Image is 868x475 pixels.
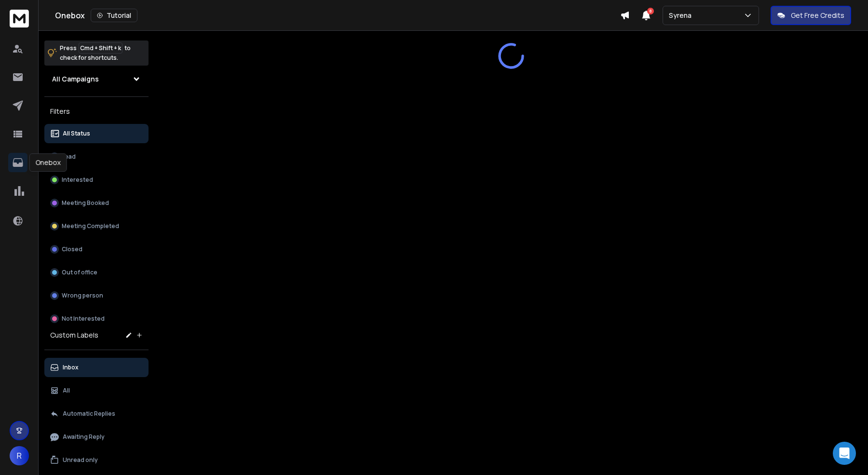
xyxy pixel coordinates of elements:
[63,410,115,418] p: Automatic Replies
[44,240,149,259] button: Closed
[63,387,70,394] p: All
[44,404,149,423] button: Automatic Replies
[44,427,149,447] button: Awaiting Reply
[62,222,119,230] p: Meeting Completed
[62,315,105,323] p: Not Interested
[55,9,620,22] div: Onebox
[647,8,654,14] span: 8
[44,193,149,213] button: Meeting Booked
[62,292,103,299] p: Wrong person
[63,130,90,137] p: All Status
[44,124,149,143] button: All Status
[60,43,131,63] p: Press to check for shortcuts.
[10,446,29,465] button: R
[63,433,105,441] p: Awaiting Reply
[791,11,844,20] p: Get Free Credits
[44,69,149,89] button: All Campaigns
[29,153,67,172] div: Onebox
[62,176,93,184] p: Interested
[44,147,149,166] button: Lead
[771,6,851,25] button: Get Free Credits
[62,269,97,276] p: Out of office
[44,450,149,470] button: Unread only
[44,358,149,377] button: Inbox
[44,105,149,118] h3: Filters
[62,199,109,207] p: Meeting Booked
[44,217,149,236] button: Meeting Completed
[63,456,98,464] p: Unread only
[62,245,82,253] p: Closed
[44,286,149,305] button: Wrong person
[833,442,856,465] div: Open Intercom Messenger
[63,364,79,371] p: Inbox
[669,11,695,20] p: Syrena
[50,330,98,340] h3: Custom Labels
[79,42,122,54] span: Cmd + Shift + k
[91,9,137,22] button: Tutorial
[44,381,149,400] button: All
[44,263,149,282] button: Out of office
[62,153,76,161] p: Lead
[44,170,149,190] button: Interested
[52,74,99,84] h1: All Campaigns
[44,309,149,328] button: Not Interested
